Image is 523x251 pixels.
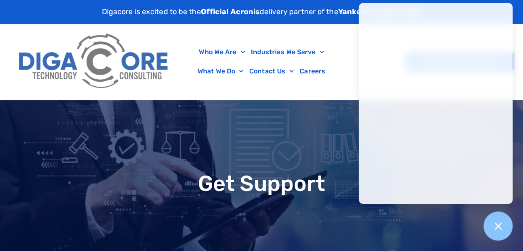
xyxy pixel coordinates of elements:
[297,62,328,81] a: Careers
[178,43,345,81] nav: Menu
[359,3,513,204] iframe: Chatgenie Messenger
[15,28,174,95] img: Digacore Logo
[195,62,246,81] a: What We Do
[196,43,248,62] a: Who We Are
[4,173,519,194] h1: Get Support
[201,7,260,16] strong: Official Acronis
[248,43,327,62] a: Industries We Serve
[338,7,370,16] strong: Yankees
[246,62,297,81] a: Contact Us
[102,6,421,18] p: Digacore is excited to be the delivery partner of the .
